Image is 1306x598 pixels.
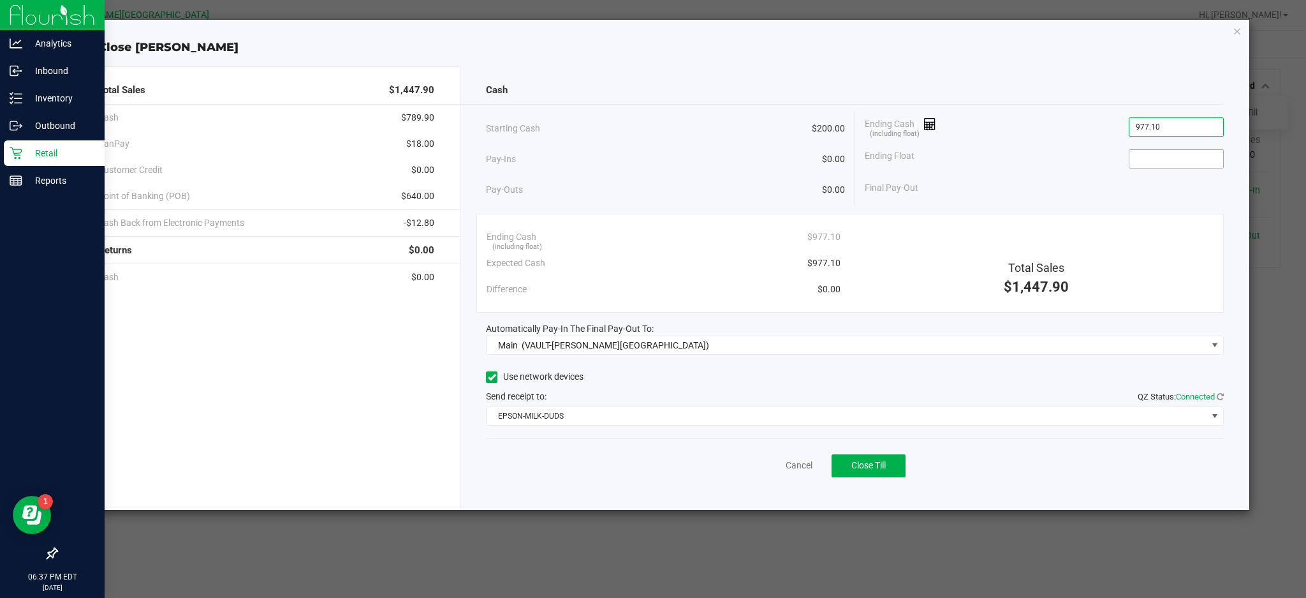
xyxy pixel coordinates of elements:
[66,39,1249,56] div: Close [PERSON_NAME]
[865,181,918,195] span: Final Pay-Out
[486,83,508,98] span: Cash
[807,230,840,244] span: $977.10
[98,137,129,151] span: CanPay
[487,257,545,270] span: Expected Cash
[807,257,840,270] span: $977.10
[1138,392,1224,401] span: QZ Status:
[487,283,527,296] span: Difference
[786,459,812,472] a: Cancel
[1176,392,1215,401] span: Connected
[22,91,99,106] p: Inventory
[498,340,518,350] span: Main
[486,153,516,166] span: Pay-Ins
[1008,261,1064,274] span: Total Sales
[487,230,536,244] span: Ending Cash
[22,173,99,188] p: Reports
[98,216,244,230] span: Cash Back from Electronic Payments
[486,391,547,401] span: Send receipt to:
[522,340,709,350] span: (VAULT-[PERSON_NAME][GEOGRAPHIC_DATA])
[487,407,1207,425] span: EPSON-MILK-DUDS
[10,174,22,187] inline-svg: Reports
[389,83,434,98] span: $1,447.90
[13,496,51,534] iframe: Resource center
[865,117,936,137] span: Ending Cash
[98,111,119,124] span: Cash
[98,237,434,264] div: Returns
[22,146,99,161] p: Retail
[486,183,523,197] span: Pay-Outs
[98,190,190,203] span: Point of Banking (POB)
[409,243,434,258] span: $0.00
[812,122,845,135] span: $200.00
[1004,279,1069,295] span: $1,447.90
[832,454,906,477] button: Close Till
[411,163,434,177] span: $0.00
[818,283,840,296] span: $0.00
[98,83,145,98] span: Total Sales
[22,118,99,133] p: Outbound
[401,111,434,124] span: $789.90
[10,64,22,77] inline-svg: Inbound
[492,242,542,253] span: (including float)
[406,137,434,151] span: $18.00
[822,153,845,166] span: $0.00
[98,271,119,284] span: Cash
[98,163,163,177] span: Customer Credit
[22,36,99,51] p: Analytics
[411,271,434,284] span: $0.00
[851,460,886,470] span: Close Till
[486,370,583,384] label: Use network devices
[486,324,654,334] span: Automatically Pay-In The Final Pay-Out To:
[404,216,434,230] span: -$12.80
[865,149,914,168] span: Ending Float
[10,119,22,132] inline-svg: Outbound
[10,147,22,160] inline-svg: Retail
[38,494,53,509] iframe: Resource center unread badge
[22,63,99,78] p: Inbound
[401,190,434,203] span: $640.00
[870,129,920,140] span: (including float)
[10,92,22,105] inline-svg: Inventory
[6,571,99,583] p: 06:37 PM EDT
[486,122,540,135] span: Starting Cash
[822,183,845,197] span: $0.00
[10,37,22,50] inline-svg: Analytics
[6,583,99,592] p: [DATE]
